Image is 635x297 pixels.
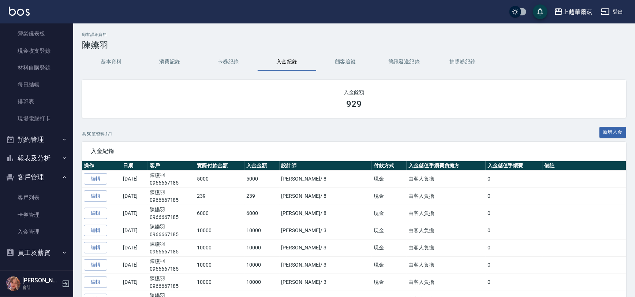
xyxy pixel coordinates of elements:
td: [DATE] [121,188,148,205]
th: 客戶 [148,161,195,171]
td: 0 [486,256,542,274]
a: 現場電腦打卡 [3,110,70,127]
td: [PERSON_NAME] / 8 [280,170,372,188]
a: 編輯 [84,190,107,202]
td: 10000 [245,239,280,256]
p: 會計 [22,284,60,291]
th: 備註 [542,161,626,171]
td: 10000 [195,256,244,274]
a: 入金管理 [3,223,70,240]
h2: 顧客詳細資料 [82,32,626,37]
button: 抽獎券紀錄 [433,53,492,71]
td: 現金 [372,256,407,274]
h3: 929 [347,99,362,109]
td: 現金 [372,188,407,205]
button: 登出 [598,5,626,19]
th: 入金儲值手續費負擔方 [407,161,486,171]
td: [DATE] [121,256,148,274]
td: 10000 [245,222,280,239]
a: 材料自購登錄 [3,59,70,76]
a: 編輯 [84,242,107,253]
img: Logo [9,7,30,16]
td: 0 [486,188,542,205]
td: [PERSON_NAME] / 3 [280,274,372,291]
button: 員工及薪資 [3,243,70,262]
td: 由客人負擔 [407,170,486,188]
td: 由客人負擔 [407,239,486,256]
td: 由客人負擔 [407,274,486,291]
p: 0966667185 [150,231,193,238]
button: 客戶管理 [3,168,70,187]
td: 現金 [372,239,407,256]
button: 新增入金 [599,127,627,138]
td: 現金 [372,274,407,291]
span: 入金紀錄 [91,148,617,155]
td: 由客人負擔 [407,256,486,274]
td: 6000 [195,205,244,222]
td: 5000 [245,170,280,188]
td: [DATE] [121,239,148,256]
td: [DATE] [121,205,148,222]
th: 入金儲值手續費 [486,161,542,171]
th: 入金金額 [245,161,280,171]
a: 卡券管理 [3,207,70,223]
p: 0966667185 [150,214,193,221]
td: [DATE] [121,222,148,239]
h3: 陳嬿羽 [82,40,626,50]
h2: 入金餘額 [91,89,617,96]
button: 基本資料 [82,53,141,71]
a: 編輯 [84,276,107,288]
button: 簡訊發送紀錄 [375,53,433,71]
a: 編輯 [84,259,107,271]
td: 0 [486,205,542,222]
button: save [533,4,548,19]
td: 陳嬿羽 [148,222,195,239]
p: 0966667185 [150,179,193,187]
button: 顧客追蹤 [316,53,375,71]
td: [PERSON_NAME] / 8 [280,188,372,205]
button: 預約管理 [3,130,70,149]
td: 陳嬿羽 [148,170,195,188]
td: 現金 [372,222,407,239]
th: 操作 [82,161,121,171]
td: [PERSON_NAME] / 8 [280,205,372,222]
td: 陳嬿羽 [148,274,195,291]
td: 現金 [372,170,407,188]
td: [PERSON_NAME] / 3 [280,222,372,239]
a: 每日結帳 [3,76,70,93]
td: 10000 [245,274,280,291]
td: 10000 [245,256,280,274]
td: [DATE] [121,274,148,291]
button: 報表及分析 [3,149,70,168]
td: [PERSON_NAME] / 3 [280,256,372,274]
a: 現金收支登錄 [3,42,70,59]
th: 實際付款金額 [195,161,244,171]
button: 卡券紀錄 [199,53,258,71]
td: 10000 [195,222,244,239]
p: 0966667185 [150,196,193,204]
td: 由客人負擔 [407,205,486,222]
td: 239 [195,188,244,205]
td: 陳嬿羽 [148,239,195,256]
td: 0 [486,170,542,188]
div: 上越華爾茲 [563,7,592,16]
td: 陳嬿羽 [148,256,195,274]
td: 由客人負擔 [407,188,486,205]
a: 營業儀表板 [3,25,70,42]
td: 0 [486,274,542,291]
td: [PERSON_NAME] / 3 [280,239,372,256]
h5: [PERSON_NAME] [22,277,60,284]
p: 0966667185 [150,248,193,256]
td: 由客人負擔 [407,222,486,239]
td: 陳嬿羽 [148,205,195,222]
th: 日期 [121,161,148,171]
a: 排班表 [3,93,70,110]
a: 編輯 [84,173,107,185]
td: [DATE] [121,170,148,188]
p: 0966667185 [150,282,193,290]
th: 付款方式 [372,161,407,171]
td: 0 [486,222,542,239]
button: 入金紀錄 [258,53,316,71]
td: 10000 [195,274,244,291]
td: 陳嬿羽 [148,188,195,205]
